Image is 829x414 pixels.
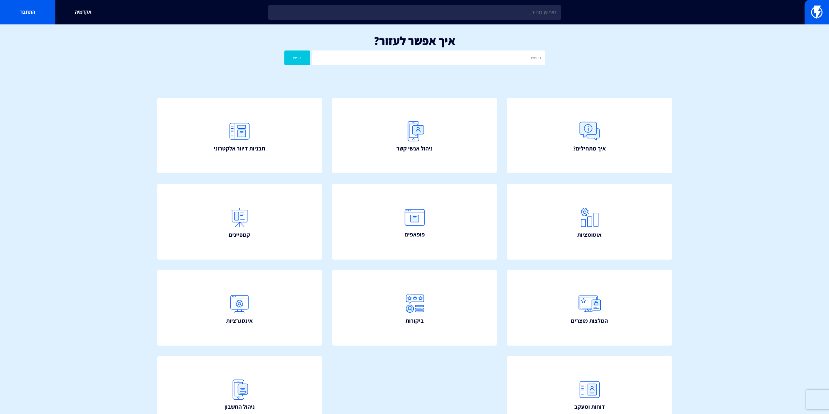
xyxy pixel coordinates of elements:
span: ניהול החשבון [224,403,255,411]
a: פופאפים [332,184,497,260]
a: קמפיינים [157,184,322,260]
span: אינטגרציות [226,317,253,325]
button: חפש [284,50,310,65]
span: תבניות דיוור אלקטרוני [214,144,265,153]
span: אוטומציות [577,231,602,239]
a: ביקורות [332,270,497,346]
span: ביקורות [406,317,424,325]
h1: איך אפשר לעזור? [10,34,819,47]
input: חיפוש מהיר... [268,5,561,20]
span: המלצות מוצרים [571,317,608,325]
a: תבניות דיוור אלקטרוני [157,98,322,174]
a: ניהול אנשי קשר [332,98,497,174]
span: דוחות ומעקב [574,403,605,411]
a: אוטומציות [507,184,672,260]
a: איך מתחילים? [507,98,672,174]
input: חיפוש [312,50,545,65]
a: המלצות מוצרים [507,270,672,346]
span: קמפיינים [229,231,250,239]
a: אינטגרציות [157,270,322,346]
span: ניהול אנשי קשר [396,144,433,153]
span: איך מתחילים? [573,144,606,153]
span: פופאפים [405,230,425,239]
